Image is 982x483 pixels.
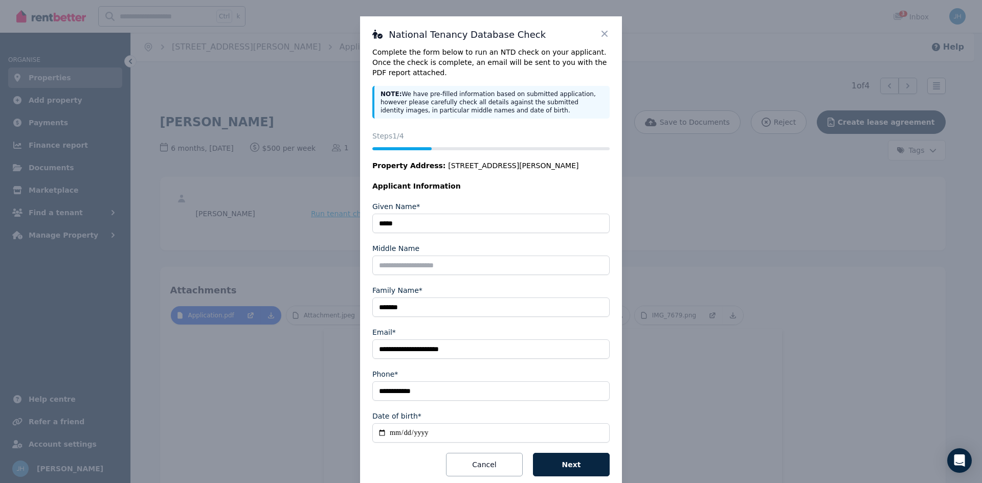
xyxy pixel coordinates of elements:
[372,201,420,212] label: Given Name*
[372,243,419,254] label: Middle Name
[372,369,398,379] label: Phone*
[372,181,610,191] legend: Applicant Information
[947,448,972,473] div: Open Intercom Messenger
[533,453,610,476] button: Next
[372,162,445,170] span: Property Address:
[372,131,610,141] p: Steps 1 /4
[381,90,401,98] strong: NOTE:
[372,285,422,295] label: Family Name*
[372,327,396,337] label: Email*
[372,411,421,421] label: Date of birth*
[372,29,610,41] h3: National Tenancy Database Check
[372,86,610,119] div: We have pre-filled information based on submitted application, however please carefully check all...
[446,453,523,476] button: Cancel
[448,160,578,171] span: [STREET_ADDRESS][PERSON_NAME]
[372,47,610,78] p: Complete the form below to run an NTD check on your applicant. Once the check is complete, an ema...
